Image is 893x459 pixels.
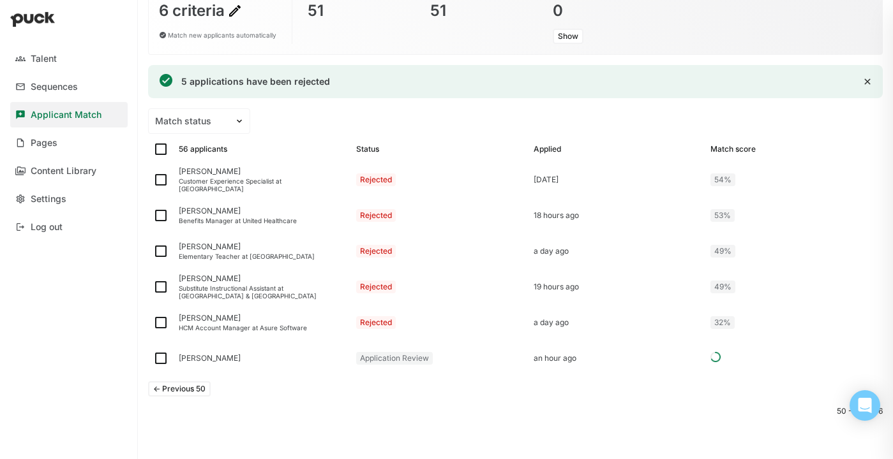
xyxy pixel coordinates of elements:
div: 19 hours ago [534,282,701,291]
div: Applied [534,145,561,154]
div: [PERSON_NAME] [179,242,346,251]
div: 32% [710,316,735,329]
div: [DATE] [534,175,701,184]
div: [PERSON_NAME] [179,274,346,283]
div: 53% [710,209,735,222]
div: 0 [553,3,657,18]
a: Content Library [10,158,128,184]
div: Sequences [31,82,78,92]
div: Substitute Instructional Assistant at [GEOGRAPHIC_DATA] & [GEOGRAPHIC_DATA] [179,284,346,300]
div: Match score [710,145,756,154]
div: Elementary Teacher at [GEOGRAPHIC_DATA] [179,252,346,260]
div: Pages [31,138,57,149]
a: Pages [10,130,128,156]
div: HCM Account Manager at Asure Software [179,324,346,331]
div: Content Library [31,166,96,177]
div: 51 [308,3,412,18]
a: Talent [10,46,128,71]
div: Rejected [356,173,396,186]
div: [PERSON_NAME] [179,314,346,323]
div: Rejected [356,245,396,258]
div: an hour ago [534,354,701,363]
div: Rejected [356,316,396,329]
a: Sequences [10,74,128,99]
div: Rejected [356,280,396,293]
button: Show [553,29,583,44]
div: Open Intercom Messenger [850,390,880,421]
div: a day ago [534,247,701,256]
div: 54% [710,173,735,186]
div: Log out [31,222,63,233]
div: 49% [710,280,735,293]
div: Match new applicants automatically [159,29,276,41]
div: a day ago [534,318,701,327]
button: <- Previous 50 [148,381,211,397]
div: 51 [430,3,535,18]
div: Status [356,145,379,154]
div: 49% [710,245,735,258]
div: 50 - 56 of 56 [148,407,883,416]
div: [PERSON_NAME] [179,207,346,215]
div: Rejected [356,209,396,222]
div: [PERSON_NAME] [179,354,346,363]
div: 6 criteria [159,3,276,18]
div: Applicant Match [31,110,101,120]
div: Benefits Manager at United Healthcare [179,217,346,224]
div: 56 applicants [179,145,227,154]
div: Customer Experience Specialist at [GEOGRAPHIC_DATA] [179,177,346,193]
a: Settings [10,186,128,212]
div: 5 applications have been rejected [181,75,330,88]
a: Applicant Match [10,102,128,127]
div: [PERSON_NAME] [179,167,346,176]
div: Application Review [356,352,433,365]
div: 18 hours ago [534,211,701,220]
div: Settings [31,194,66,205]
div: Talent [31,54,57,64]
